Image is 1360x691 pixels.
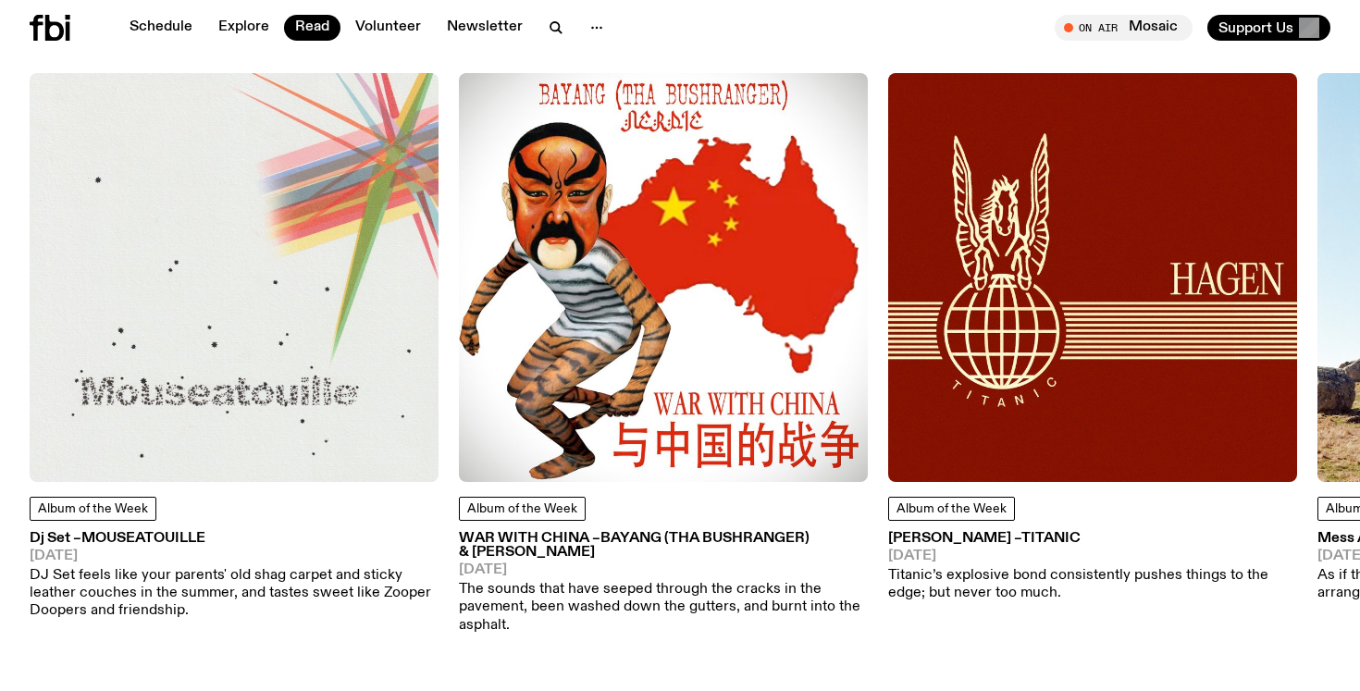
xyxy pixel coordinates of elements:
[30,73,439,482] img: DJ Set feels like your parents' old shag carpet and sticky leather couches in the summer, and tas...
[459,563,868,577] span: [DATE]
[118,15,204,41] a: Schedule
[459,497,586,521] a: Album of the Week
[30,549,439,563] span: [DATE]
[81,531,205,546] span: Mouseatouille
[467,502,577,515] span: Album of the Week
[436,15,534,41] a: Newsletter
[38,502,148,515] span: Album of the Week
[344,15,432,41] a: Volunteer
[888,549,1297,563] span: [DATE]
[1207,15,1330,41] button: Support Us
[30,567,439,621] p: DJ Set feels like your parents' old shag carpet and sticky leather couches in the summer, and tas...
[1055,15,1193,41] button: On AirMosaic
[30,532,439,546] h3: Dj Set –
[1021,531,1081,546] span: Titanic
[1218,19,1293,36] span: Support Us
[888,532,1297,546] h3: [PERSON_NAME] –
[459,581,868,635] p: The sounds that have seeped through the cracks in the pavement, been washed down the gutters, and...
[459,532,868,635] a: WAR WITH CHINA –BAYANG (tha Bushranger) & [PERSON_NAME][DATE]The sounds that have seeped through ...
[284,15,340,41] a: Read
[30,532,439,621] a: Dj Set –Mouseatouille[DATE]DJ Set feels like your parents' old shag carpet and sticky leather cou...
[459,532,868,560] h3: WAR WITH CHINA –
[207,15,280,41] a: Explore
[888,532,1297,603] a: [PERSON_NAME] –Titanic[DATE]Titanic’s explosive bond consistently pushes things to the edge; but ...
[459,531,810,560] span: BAYANG (tha Bushranger) & [PERSON_NAME]
[888,497,1015,521] a: Album of the Week
[30,497,156,521] a: Album of the Week
[896,502,1007,515] span: Album of the Week
[888,567,1297,602] p: Titanic’s explosive bond consistently pushes things to the edge; but never too much.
